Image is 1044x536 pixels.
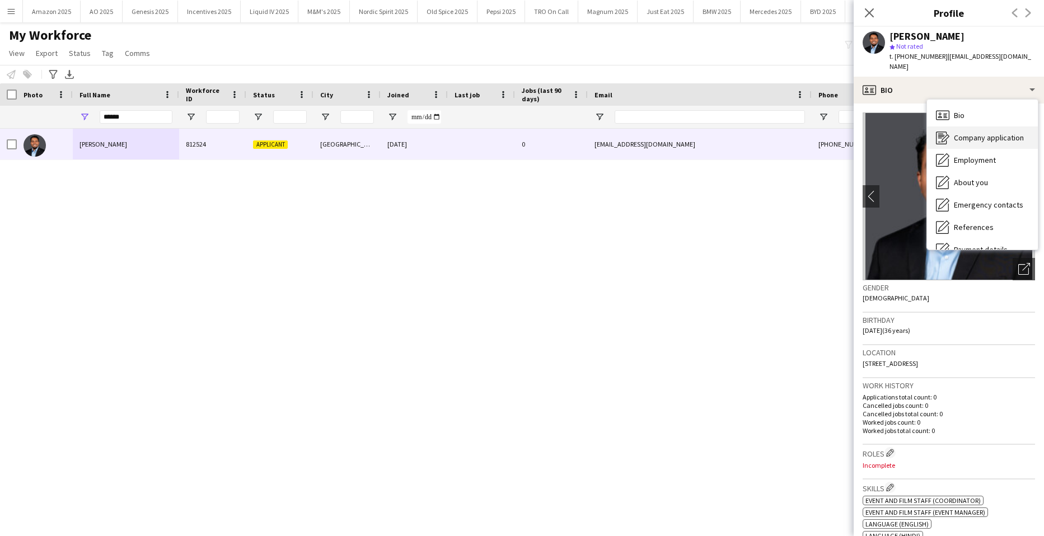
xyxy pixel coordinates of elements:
[100,110,172,124] input: Full Name Filter Input
[387,112,397,122] button: Open Filter Menu
[889,52,1031,70] span: | [EMAIL_ADDRESS][DOMAIN_NAME]
[927,238,1038,261] div: Payment details
[812,129,955,159] div: [PHONE_NUMBER]
[927,126,1038,149] div: Company application
[515,129,588,159] div: 0
[69,48,91,58] span: Status
[694,1,741,22] button: BMW 2025
[594,91,612,99] span: Email
[79,140,127,148] span: [PERSON_NAME]
[863,426,1035,435] p: Worked jobs total count: 0
[954,110,965,120] span: Bio
[801,1,845,22] button: BYD 2025
[588,129,812,159] div: [EMAIL_ADDRESS][DOMAIN_NAME]
[522,86,568,103] span: Jobs (last 90 days)
[79,112,90,122] button: Open Filter Menu
[381,129,448,159] div: [DATE]
[865,496,981,505] span: Event and Film Staff (Coordinator)
[638,1,694,22] button: Just Eat 2025
[320,91,333,99] span: City
[863,326,910,335] span: [DATE] (36 years)
[241,1,298,22] button: Liquid IV 2025
[120,46,155,60] a: Comms
[340,110,374,124] input: City Filter Input
[102,48,114,58] span: Tag
[863,447,1035,459] h3: Roles
[854,6,1044,20] h3: Profile
[863,401,1035,410] p: Cancelled jobs count: 0
[854,77,1044,104] div: Bio
[253,91,275,99] span: Status
[954,177,988,187] span: About you
[889,52,948,60] span: t. [PHONE_NUMBER]
[387,91,409,99] span: Joined
[313,129,381,159] div: [GEOGRAPHIC_DATA]
[927,149,1038,171] div: Employment
[46,68,60,81] app-action-btn: Advanced filters
[954,133,1024,143] span: Company application
[350,1,418,22] button: Nordic Spirit 2025
[863,393,1035,401] p: Applications total count: 0
[863,380,1035,391] h3: Work history
[408,110,441,124] input: Joined Filter Input
[125,48,150,58] span: Comms
[863,283,1035,293] h3: Gender
[578,1,638,22] button: Magnum 2025
[615,110,805,124] input: Email Filter Input
[896,42,923,50] span: Not rated
[863,294,929,302] span: [DEMOGRAPHIC_DATA]
[253,112,263,122] button: Open Filter Menu
[927,216,1038,238] div: References
[863,112,1035,280] img: Crew avatar or photo
[865,508,985,516] span: Event and Film Staff (Event Manager)
[863,359,918,368] span: [STREET_ADDRESS]
[954,155,996,165] span: Employment
[24,134,46,157] img: Ananya Bilimale
[206,110,240,124] input: Workforce ID Filter Input
[863,461,1035,469] p: Incomplete
[63,68,76,81] app-action-btn: Export XLSX
[818,112,828,122] button: Open Filter Menu
[818,91,838,99] span: Phone
[253,140,288,149] span: Applicant
[79,91,110,99] span: Full Name
[179,129,246,159] div: 812524
[594,112,605,122] button: Open Filter Menu
[9,48,25,58] span: View
[839,110,948,124] input: Phone Filter Input
[889,31,965,41] div: [PERSON_NAME]
[927,104,1038,126] div: Bio
[954,222,994,232] span: References
[64,46,95,60] a: Status
[845,1,959,22] button: Ploom [GEOGRAPHIC_DATA] 2024
[455,91,480,99] span: Last job
[24,91,43,99] span: Photo
[954,245,1008,255] span: Payment details
[525,1,578,22] button: TRO On Call
[9,27,91,44] span: My Workforce
[927,171,1038,194] div: About you
[418,1,477,22] button: Old Spice 2025
[1013,258,1035,280] div: Open photos pop-in
[123,1,178,22] button: Genesis 2025
[97,46,118,60] a: Tag
[927,194,1038,216] div: Emergency contacts
[954,200,1023,210] span: Emergency contacts
[298,1,350,22] button: M&M's 2025
[477,1,525,22] button: Pepsi 2025
[863,410,1035,418] p: Cancelled jobs total count: 0
[4,46,29,60] a: View
[273,110,307,124] input: Status Filter Input
[23,1,81,22] button: Amazon 2025
[863,482,1035,493] h3: Skills
[31,46,62,60] a: Export
[186,112,196,122] button: Open Filter Menu
[863,418,1035,426] p: Worked jobs count: 0
[36,48,58,58] span: Export
[863,315,1035,325] h3: Birthday
[81,1,123,22] button: AO 2025
[865,520,929,528] span: Language (English)
[863,347,1035,358] h3: Location
[186,86,226,103] span: Workforce ID
[741,1,801,22] button: Mercedes 2025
